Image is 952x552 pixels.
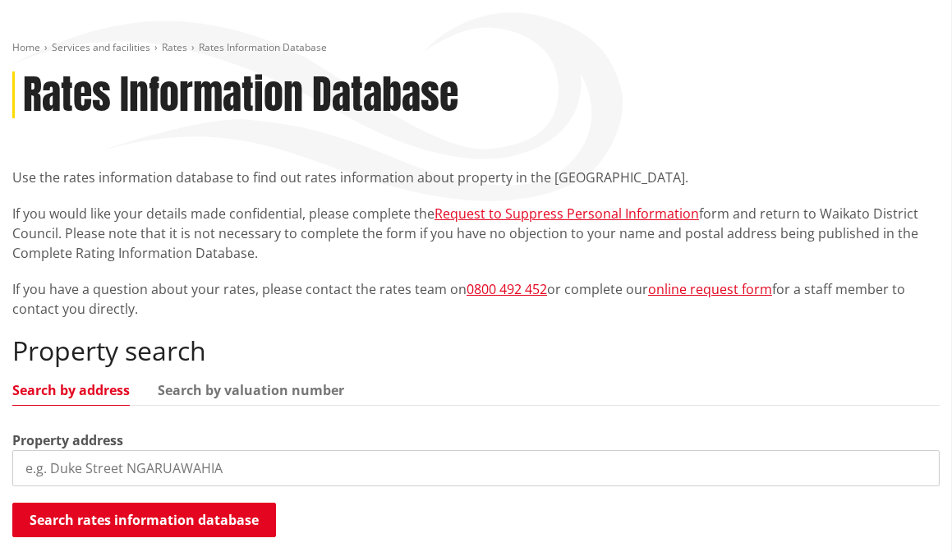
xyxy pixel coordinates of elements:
label: Property address [12,430,123,450]
span: Rates Information Database [199,40,327,54]
a: Home [12,40,40,54]
p: If you have a question about your rates, please contact the rates team on or complete our for a s... [12,279,940,319]
h2: Property search [12,335,940,366]
a: 0800 492 452 [467,280,547,298]
nav: breadcrumb [12,41,940,55]
a: Request to Suppress Personal Information [435,205,699,223]
p: Use the rates information database to find out rates information about property in the [GEOGRAPHI... [12,168,940,187]
h1: Rates Information Database [23,71,458,119]
a: Services and facilities [52,40,150,54]
p: If you would like your details made confidential, please complete the form and return to Waikato ... [12,204,940,263]
input: e.g. Duke Street NGARUAWAHIA [12,450,940,486]
a: Search by valuation number [158,384,344,397]
a: Search by address [12,384,130,397]
a: Rates [162,40,187,54]
a: online request form [648,280,772,298]
button: Search rates information database [12,503,276,537]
